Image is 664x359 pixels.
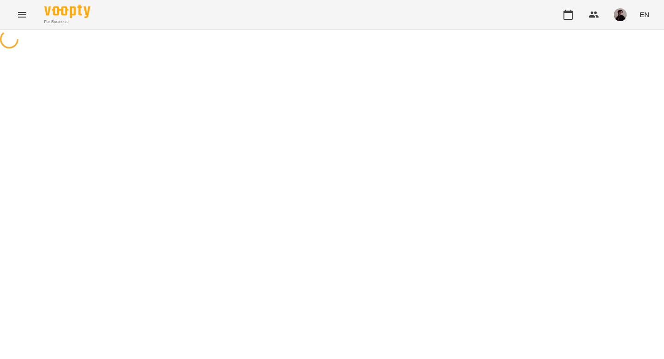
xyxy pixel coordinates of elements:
[11,4,33,26] button: Menu
[614,8,627,21] img: 7d603b6c0277b58a862e2388d03b3a1c.jpg
[636,6,653,23] button: EN
[640,10,649,19] span: EN
[44,19,90,25] span: For Business
[44,5,90,18] img: Voopty Logo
